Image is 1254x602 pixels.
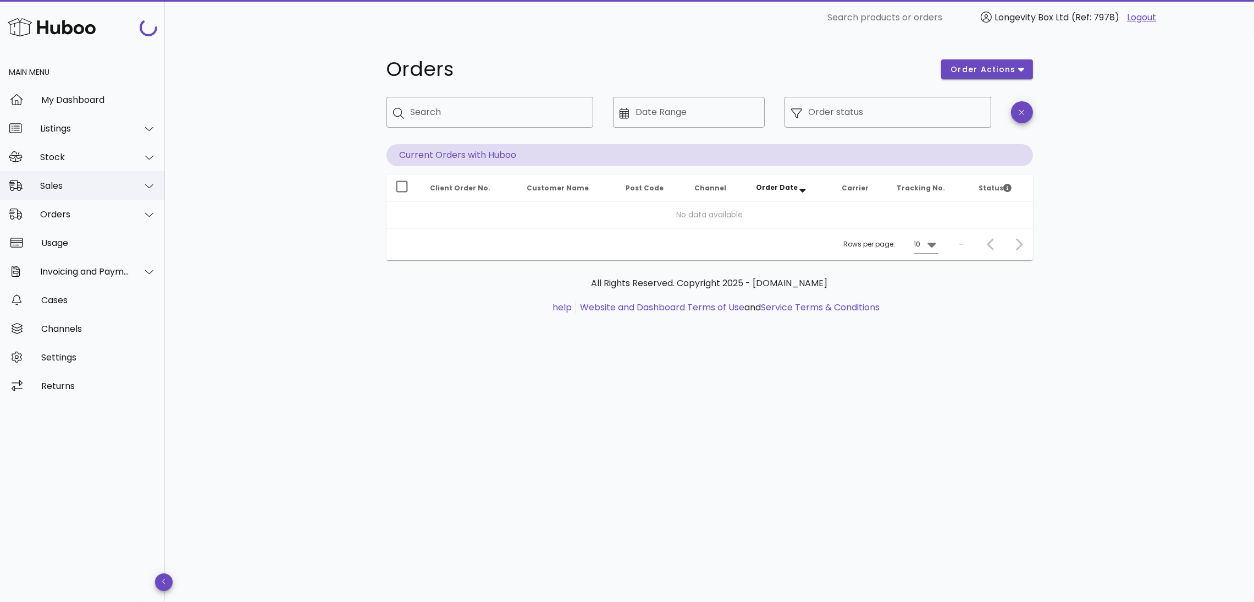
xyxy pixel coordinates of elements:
[833,175,888,201] th: Carrier
[617,175,686,201] th: Post Code
[430,183,491,193] span: Client Order No.
[40,123,130,134] div: Listings
[626,183,664,193] span: Post Code
[386,144,1033,166] p: Current Orders with Huboo
[979,183,1012,193] span: Status
[518,175,617,201] th: Customer Name
[395,277,1024,290] p: All Rights Reserved. Copyright 2025 - [DOMAIN_NAME]
[40,180,130,191] div: Sales
[422,175,518,201] th: Client Order No.
[40,266,130,277] div: Invoicing and Payments
[761,301,880,314] a: Service Terms & Conditions
[970,175,1032,201] th: Status
[41,381,156,391] div: Returns
[8,15,96,39] img: Huboo Logo
[1127,11,1156,24] a: Logout
[576,301,880,314] li: and
[914,239,921,249] div: 10
[844,228,938,260] div: Rows per page:
[950,64,1016,75] span: order actions
[527,183,589,193] span: Customer Name
[694,183,726,193] span: Channel
[386,201,1033,228] td: No data available
[1071,11,1119,24] span: (Ref: 7978)
[914,236,938,253] div: 10Rows per page:
[747,175,833,201] th: Order Date: Sorted descending. Activate to remove sorting.
[897,183,946,193] span: Tracking No.
[941,59,1032,79] button: order actions
[553,301,572,314] a: help
[842,183,869,193] span: Carrier
[756,183,798,192] span: Order Date
[580,301,744,314] a: Website and Dashboard Terms of Use
[386,59,929,79] h1: Orders
[41,352,156,363] div: Settings
[41,295,156,305] div: Cases
[41,238,156,248] div: Usage
[959,239,964,249] div: –
[41,324,156,334] div: Channels
[41,95,156,105] div: My Dashboard
[40,152,130,162] div: Stock
[888,175,970,201] th: Tracking No.
[995,11,1069,24] span: Longevity Box Ltd
[40,209,130,220] div: Orders
[686,175,747,201] th: Channel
